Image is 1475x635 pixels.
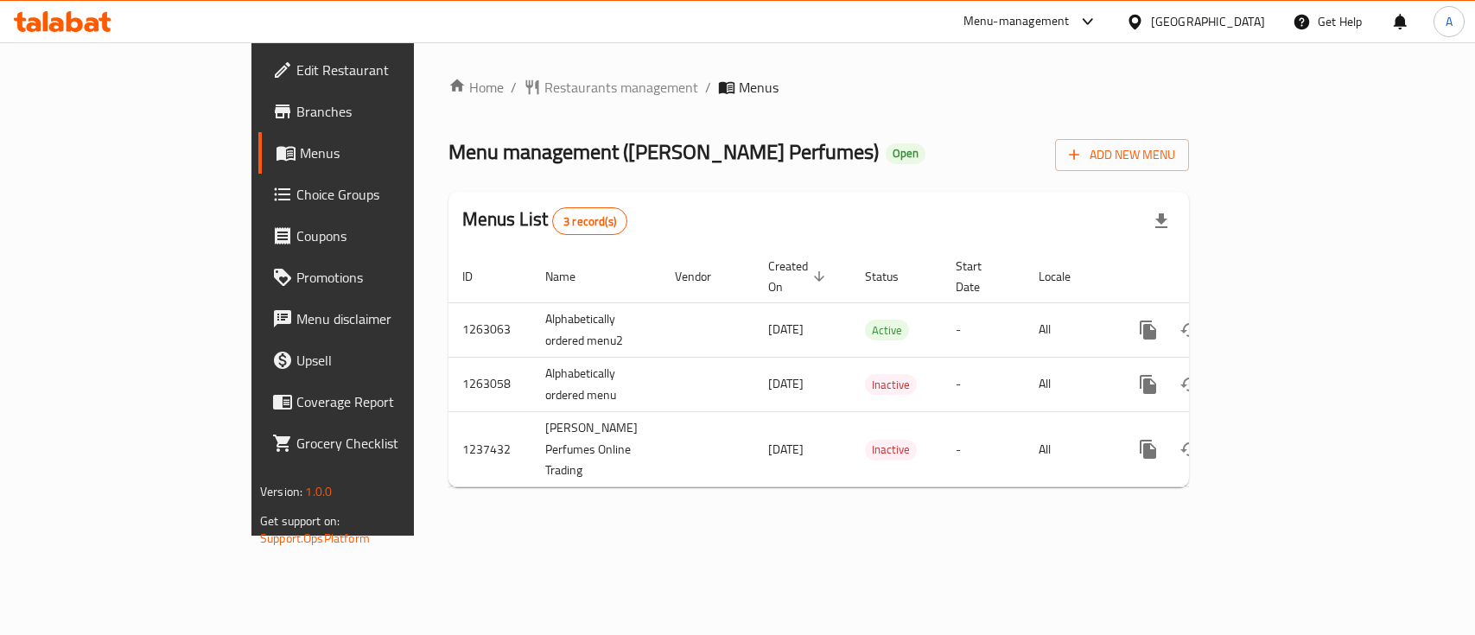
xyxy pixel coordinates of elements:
td: [PERSON_NAME] Perfumes Online Trading [531,411,661,487]
span: Restaurants management [544,77,698,98]
span: Created On [768,256,830,297]
span: Version: [260,480,302,503]
div: Inactive [865,374,917,395]
span: Branches [296,101,484,122]
span: 1.0.0 [305,480,332,503]
span: Coupons [296,225,484,246]
button: more [1128,429,1169,470]
span: Add New Menu [1069,144,1175,166]
span: Get support on: [260,510,340,532]
div: Export file [1141,200,1182,242]
a: Branches [258,91,498,132]
span: Edit Restaurant [296,60,484,80]
a: Edit Restaurant [258,49,498,91]
span: Upsell [296,350,484,371]
td: All [1025,411,1114,487]
a: Support.OpsPlatform [260,527,370,549]
span: Inactive [865,375,917,395]
td: - [942,411,1025,487]
a: Choice Groups [258,174,498,215]
span: Grocery Checklist [296,433,484,454]
h2: Menus List [462,206,627,235]
td: Alphabetically ordered menu2 [531,302,661,357]
a: Upsell [258,340,498,381]
button: more [1128,309,1169,351]
table: enhanced table [448,251,1307,488]
a: Coverage Report [258,381,498,422]
span: [DATE] [768,318,804,340]
span: Status [865,266,921,287]
a: Grocery Checklist [258,422,498,464]
span: [DATE] [768,438,804,460]
td: - [942,357,1025,411]
span: Promotions [296,267,484,288]
span: Inactive [865,440,917,460]
li: / [511,77,517,98]
a: Menus [258,132,498,174]
div: [GEOGRAPHIC_DATA] [1151,12,1265,31]
div: Total records count [552,207,627,235]
div: Open [886,143,925,164]
span: ID [462,266,495,287]
span: 3 record(s) [553,213,626,230]
span: Choice Groups [296,184,484,205]
td: - [942,302,1025,357]
button: Change Status [1169,309,1211,351]
th: Actions [1114,251,1307,303]
span: Name [545,266,598,287]
a: Menu disclaimer [258,298,498,340]
nav: breadcrumb [448,77,1189,98]
span: Menus [739,77,779,98]
span: Vendor [675,266,734,287]
span: A [1446,12,1453,31]
span: [DATE] [768,372,804,395]
span: Locale [1039,266,1093,287]
span: Menu management ( [PERSON_NAME] Perfumes ) [448,132,879,171]
li: / [705,77,711,98]
div: Menu-management [963,11,1070,32]
a: Coupons [258,215,498,257]
button: Add New Menu [1055,139,1189,171]
a: Promotions [258,257,498,298]
td: All [1025,357,1114,411]
button: Change Status [1169,429,1211,470]
a: Restaurants management [524,77,698,98]
button: more [1128,364,1169,405]
span: Coverage Report [296,391,484,412]
span: Open [886,146,925,161]
button: Change Status [1169,364,1211,405]
td: Alphabetically ordered menu [531,357,661,411]
span: Start Date [956,256,1004,297]
span: Menu disclaimer [296,308,484,329]
span: Menus [300,143,484,163]
span: Active [865,321,909,340]
td: All [1025,302,1114,357]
